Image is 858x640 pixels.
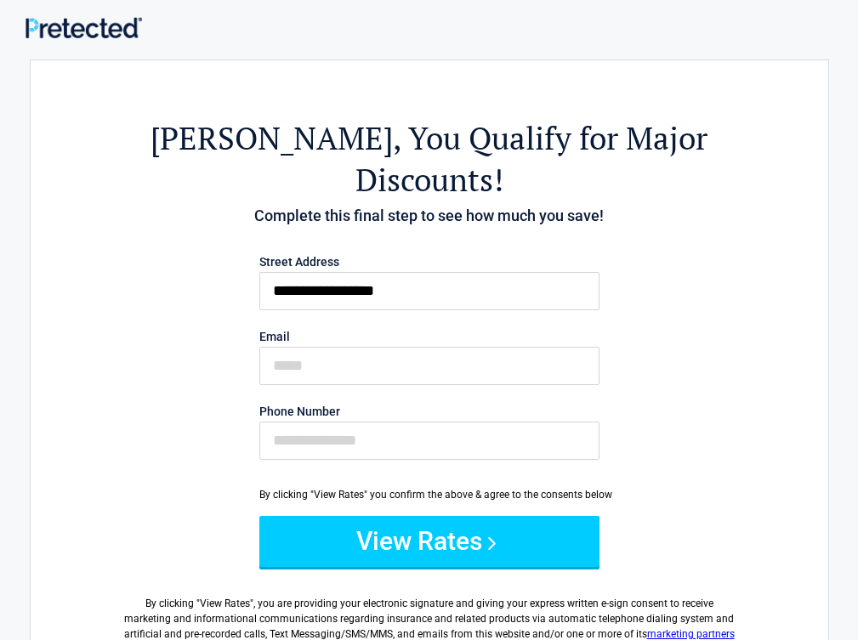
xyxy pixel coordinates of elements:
div: By clicking "View Rates" you confirm the above & agree to the consents below [259,487,599,502]
span: [PERSON_NAME] [151,117,393,159]
h2: , You Qualify for Major Discounts! [124,117,735,201]
h4: Complete this final step to see how much you save! [124,205,735,227]
button: View Rates [259,516,599,567]
label: Street Address [259,256,599,268]
img: Main Logo [26,17,142,38]
span: View Rates [200,598,250,609]
label: Email [259,331,599,343]
label: Phone Number [259,405,599,417]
